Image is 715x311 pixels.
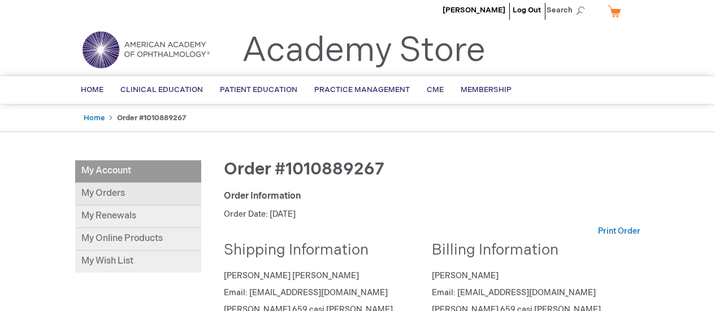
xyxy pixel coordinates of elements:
[427,85,444,94] span: CME
[81,85,103,94] span: Home
[75,228,201,251] a: My Online Products
[242,30,486,71] a: Academy Store
[120,85,203,94] span: Clinical Education
[75,205,201,228] a: My Renewals
[224,243,424,259] h2: Shipping Information
[224,288,388,297] span: Email: [EMAIL_ADDRESS][DOMAIN_NAME]
[432,288,596,297] span: Email: [EMAIL_ADDRESS][DOMAIN_NAME]
[224,190,640,203] div: Order Information
[220,85,297,94] span: Patient Education
[224,209,640,220] p: Order Date: [DATE]
[443,6,505,15] a: [PERSON_NAME]
[513,6,541,15] a: Log Out
[75,183,201,205] a: My Orders
[432,243,632,259] h2: Billing Information
[224,271,359,281] span: [PERSON_NAME] [PERSON_NAME]
[224,159,384,179] span: Order #1010889267
[432,271,499,281] span: [PERSON_NAME]
[461,85,512,94] span: Membership
[598,226,640,237] a: Print Order
[314,85,410,94] span: Practice Management
[117,113,186,122] strong: Order #1010889267
[84,113,105,122] a: Home
[75,251,201,273] a: My Wish List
